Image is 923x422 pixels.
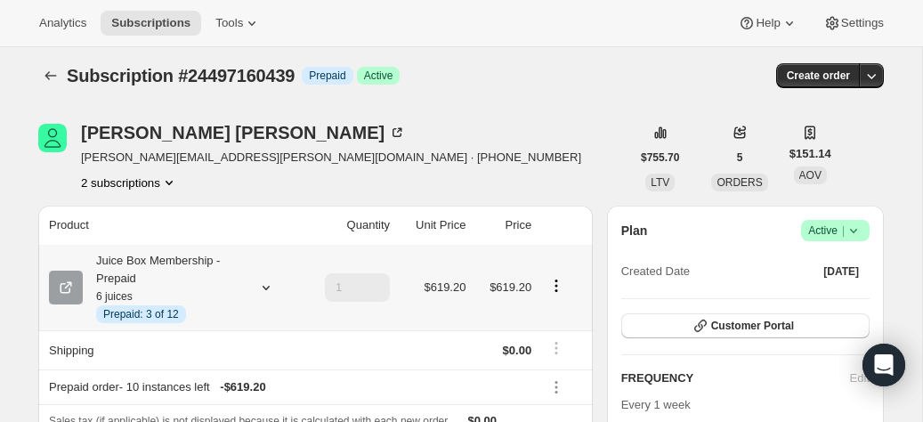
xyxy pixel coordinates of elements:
th: Price [471,206,537,245]
div: Prepaid order - 10 instances left [49,378,531,396]
div: [PERSON_NAME] [PERSON_NAME] [81,124,406,142]
button: Tools [205,11,271,36]
h2: Plan [621,222,648,239]
th: Unit Price [395,206,471,245]
span: Brooke Hallock [38,124,67,152]
span: Create order [787,69,850,83]
button: [DATE] [813,259,870,284]
button: Product actions [542,276,571,296]
span: [PERSON_NAME][EMAIL_ADDRESS][PERSON_NAME][DOMAIN_NAME] · [PHONE_NUMBER] [81,149,581,166]
span: $755.70 [641,150,679,165]
h2: FREQUENCY [621,369,850,387]
span: 5 [737,150,743,165]
button: Customer Portal [621,313,870,338]
span: ORDERS [717,176,762,189]
th: Product [38,206,301,245]
span: Settings [841,16,884,30]
span: $151.14 [789,145,831,163]
span: Prepaid [309,69,345,83]
span: Active [808,222,862,239]
button: Shipping actions [542,338,571,358]
th: Shipping [38,330,301,369]
small: 6 juices [96,290,133,303]
button: Product actions [81,174,178,191]
span: Every 1 week [621,398,691,411]
div: Juice Box Membership - Prepaid [83,252,243,323]
span: Created Date [621,263,690,280]
button: Analytics [28,11,97,36]
span: Active [364,69,393,83]
button: Subscriptions [101,11,201,36]
button: Subscriptions [38,63,63,88]
span: - $619.20 [220,378,265,396]
span: $619.20 [490,280,531,294]
span: $0.00 [503,344,532,357]
button: Create order [776,63,861,88]
span: Help [756,16,780,30]
span: $619.20 [424,280,466,294]
span: Tools [215,16,243,30]
span: Customer Portal [711,319,794,333]
span: AOV [799,169,822,182]
span: LTV [651,176,669,189]
span: Subscriptions [111,16,190,30]
div: Open Intercom Messenger [862,344,905,386]
span: | [842,223,845,238]
span: [DATE] [823,264,859,279]
button: 5 [726,145,754,170]
span: Prepaid: 3 of 12 [103,307,179,321]
span: Analytics [39,16,86,30]
th: Quantity [301,206,395,245]
span: Subscription #24497160439 [67,66,295,85]
button: $755.70 [630,145,690,170]
button: Help [727,11,808,36]
button: Settings [813,11,895,36]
